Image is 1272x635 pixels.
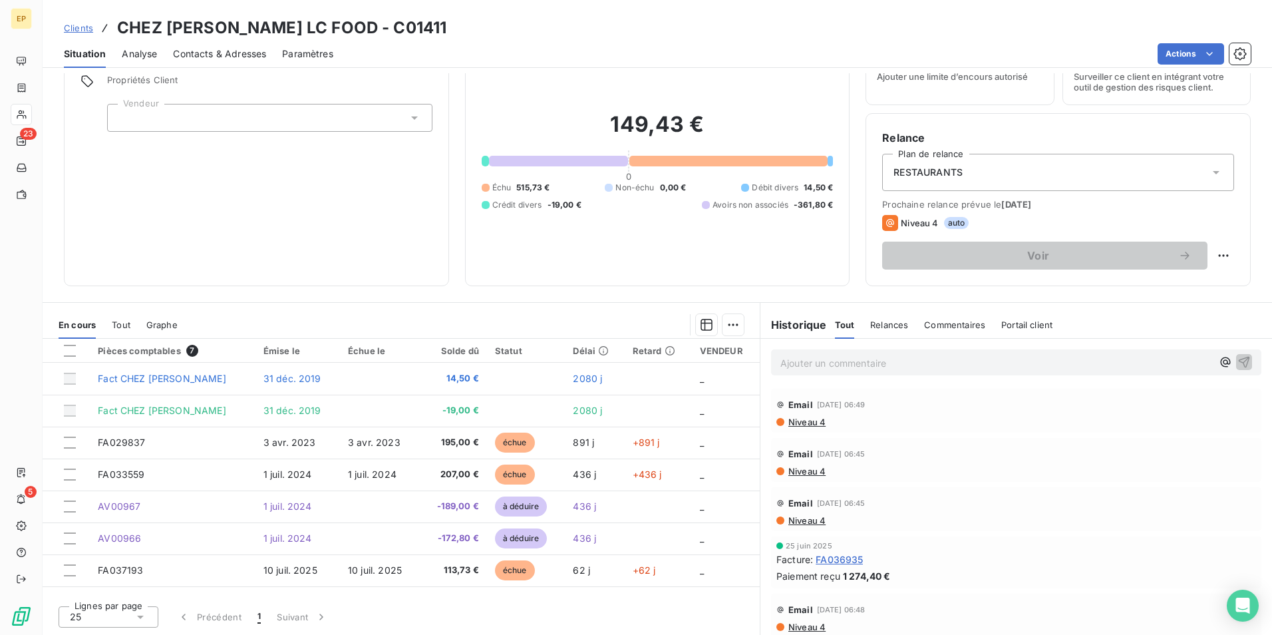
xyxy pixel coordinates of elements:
span: Facture : [776,552,813,566]
span: 0 [626,171,631,182]
span: échue [495,465,535,485]
span: 10 juil. 2025 [348,564,402,576]
span: 891 j [573,437,594,448]
span: 3 avr. 2023 [263,437,316,448]
span: Situation [64,47,106,61]
span: FA036935 [816,552,863,566]
span: Commentaires [924,319,985,330]
span: 14,50 € [804,182,833,194]
span: _ [700,469,704,480]
span: [DATE] 06:48 [817,606,866,614]
span: +891 j [633,437,660,448]
span: Niveau 4 [787,417,826,427]
span: à déduire [495,497,547,517]
span: Portail client [1001,319,1052,330]
span: à déduire [495,529,547,548]
span: AV00966 [98,532,141,544]
div: Retard [633,345,684,356]
input: Ajouter une valeur [118,112,129,124]
span: +62 j [633,564,656,576]
span: Paiement reçu [776,569,840,583]
span: Fact CHEZ [PERSON_NAME] [98,405,226,416]
div: Statut [495,345,557,356]
span: Niveau 4 [787,622,826,632]
span: FA033559 [98,469,144,480]
span: 0,00 € [660,182,687,194]
span: 207,00 € [428,468,479,481]
span: 1 juil. 2024 [263,532,312,544]
span: 25 [70,610,81,624]
div: Échue le [348,345,412,356]
button: Suivant [269,603,336,631]
span: Email [788,449,813,459]
span: Voir [898,250,1178,261]
span: 1 [257,610,261,624]
span: échue [495,560,535,580]
span: _ [700,501,704,512]
span: 2080 j [573,373,602,384]
span: 436 j [573,469,596,480]
span: 23 [20,128,37,140]
span: -19,00 € [428,404,479,417]
span: -172,80 € [428,532,479,545]
span: 31 déc. 2019 [263,373,321,384]
span: FA029837 [98,437,145,448]
span: 2080 j [573,405,602,416]
span: Crédit divers [492,199,542,211]
h3: CHEZ [PERSON_NAME] LC FOOD - C01411 [117,16,446,40]
span: 436 j [573,501,596,512]
span: -361,80 € [794,199,833,211]
span: RESTAURANTS [893,166,963,179]
button: Précédent [169,603,249,631]
span: _ [700,564,704,576]
h6: Historique [760,317,827,333]
span: Email [788,498,813,509]
span: Email [788,604,813,615]
span: Niveau 4 [787,515,826,526]
div: Délai [573,345,616,356]
div: Émise le [263,345,332,356]
span: Email [788,399,813,410]
button: Voir [882,242,1207,270]
div: Open Intercom Messenger [1227,590,1259,622]
div: EP [11,8,32,29]
h2: 149,43 € [482,111,834,151]
span: FA037193 [98,564,143,576]
span: Paramètres [282,47,333,61]
span: -189,00 € [428,500,479,513]
span: 3 avr. 2023 [348,437,400,448]
span: Relances [870,319,908,330]
span: 436 j [573,532,596,544]
span: Tout [112,319,130,330]
span: -19,00 € [548,199,581,211]
h6: Relance [882,130,1234,146]
span: Clients [64,23,93,33]
span: 7 [186,345,198,357]
span: 1 juil. 2024 [263,501,312,512]
span: Fact CHEZ [PERSON_NAME] [98,373,226,384]
span: Niveau 4 [787,466,826,477]
span: _ [700,532,704,544]
div: Pièces comptables [98,345,247,357]
a: Clients [64,21,93,35]
span: 195,00 € [428,436,479,449]
div: Solde dû [428,345,479,356]
button: Actions [1158,43,1224,65]
span: [DATE] [1001,199,1031,210]
button: 1 [249,603,269,631]
span: échue [495,433,535,453]
span: Propriétés Client [107,75,432,93]
span: Graphe [146,319,178,330]
img: Logo LeanPay [11,606,32,627]
span: 31 déc. 2019 [263,405,321,416]
span: Ajouter une limite d’encours autorisé [877,71,1028,82]
span: Avoirs non associés [713,199,788,211]
span: _ [700,437,704,448]
span: 1 juil. 2024 [263,469,312,480]
span: 5 [25,486,37,498]
div: VENDEUR [700,345,752,356]
span: 1 274,40 € [843,569,891,583]
span: +436 j [633,469,662,480]
span: [DATE] 06:45 [817,499,866,507]
span: [DATE] 06:49 [817,401,866,409]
